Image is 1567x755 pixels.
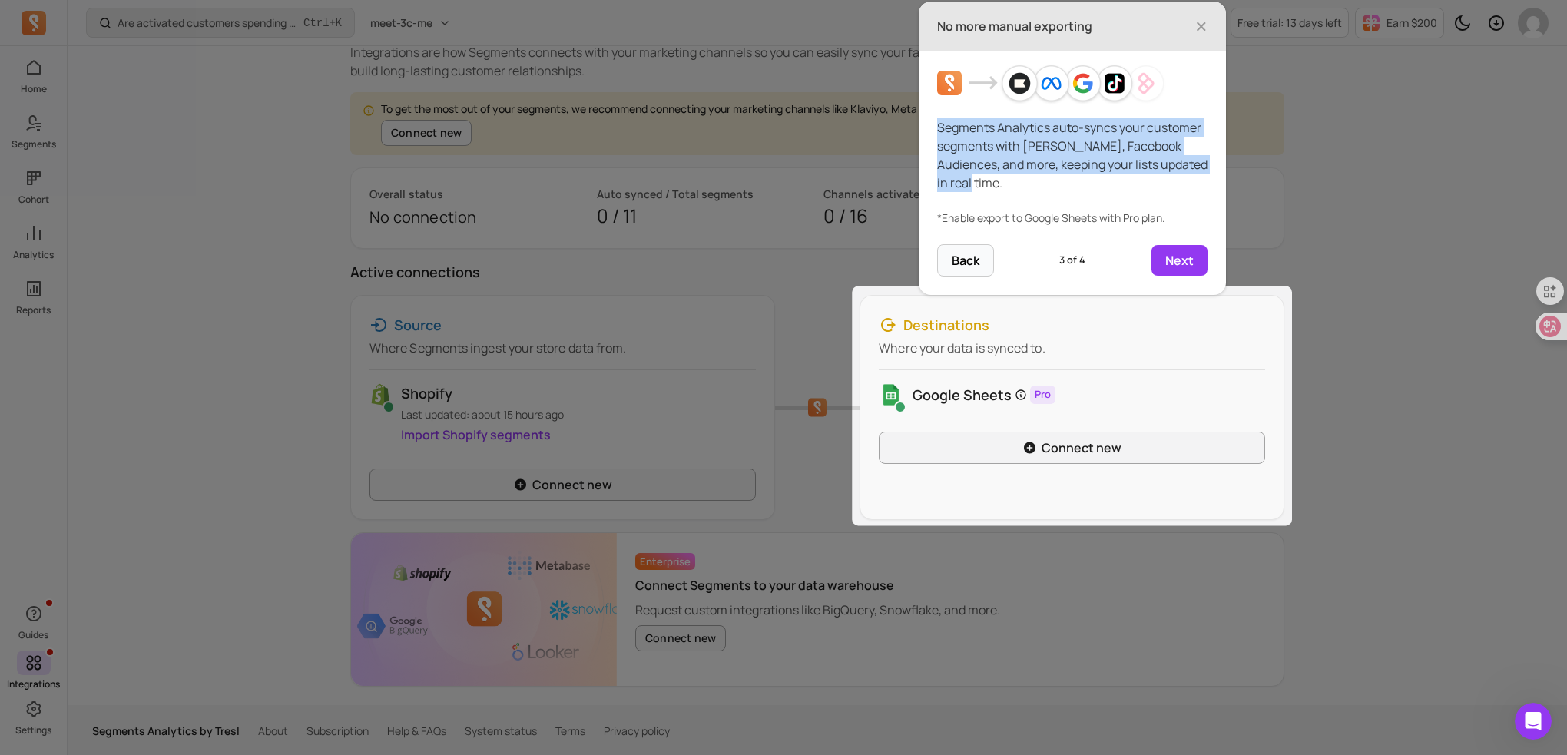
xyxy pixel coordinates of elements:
span: 3 of 4 [1059,253,1085,267]
button: Close Tour [1195,14,1208,38]
p: Segments Analytics auto-syncs your customer segments with [PERSON_NAME], Facebook Audiences, and ... [937,118,1208,192]
img: brand logos [937,63,1208,106]
h3: No more manual exporting [937,17,1092,35]
p: *Enable export to Google Sheets with Pro plan. [937,210,1208,226]
span: × [1195,9,1208,43]
button: Back [937,244,994,277]
iframe: Intercom live chat [1515,703,1552,740]
button: Next [1151,245,1208,276]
